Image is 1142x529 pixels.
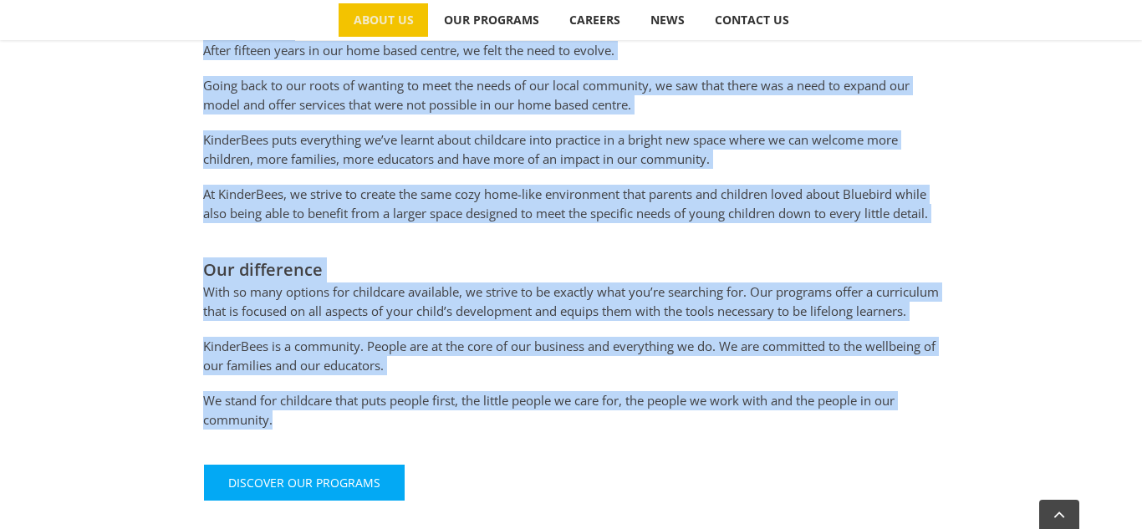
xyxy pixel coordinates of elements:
a: CAREERS [554,3,635,37]
a: OUR PROGRAMS [429,3,553,37]
span: Discover Our Programs [228,476,380,490]
a: NEWS [635,3,699,37]
a: CONTACT US [700,3,803,37]
p: At KinderBees, we strive to create the same cozy home-like environment that parents and children ... [203,185,939,222]
span: OUR PROGRAMS [444,14,539,26]
p: With so many options for childcare available, we strive to be exactly what you’re searching for. ... [203,282,939,320]
span: NEWS [650,14,685,26]
p: KinderBees puts everything we’ve learnt about childcare into practice in a bright new space where... [203,130,939,168]
p: After fifteen years in our home based centre, we felt the need to evolve. [203,41,939,60]
p: We stand for childcare that puts people first, the little people we care for, the people we work ... [203,391,939,429]
a: Discover Our Programs [203,464,405,501]
span: ABOUT US [354,14,414,26]
span: CAREERS [569,14,620,26]
p: Going back to our roots of wanting to meet the needs of our local community, we saw that there wa... [203,76,939,114]
p: KinderBees is a community. People are at the core of our business and everything we do. We are co... [203,337,939,374]
a: ABOUT US [339,3,428,37]
h2: Our difference [203,257,939,282]
span: CONTACT US [715,14,789,26]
